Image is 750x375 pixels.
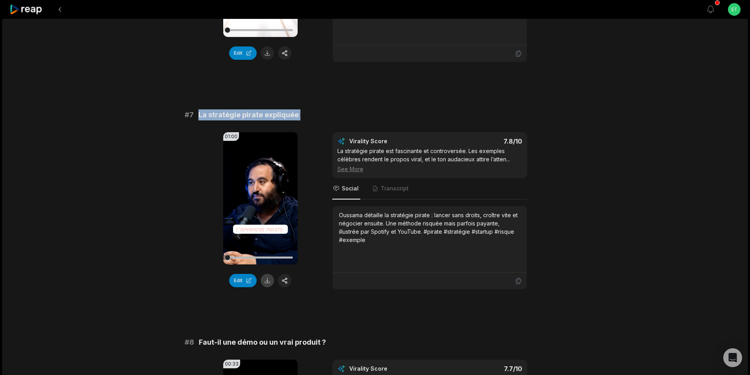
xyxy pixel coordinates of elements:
[337,147,522,173] div: La stratégie pirate est fascinante et controversée. Les exemples célèbres rendent le propos viral...
[349,365,434,373] div: Virality Score
[229,46,257,60] button: Edit
[332,178,527,200] nav: Tabs
[185,109,194,120] span: # 7
[342,185,359,192] span: Social
[337,165,522,173] div: See More
[185,337,194,348] span: # 8
[349,137,434,145] div: Virality Score
[723,348,742,367] div: Open Intercom Messenger
[223,132,298,264] video: Your browser does not support mp4 format.
[229,274,257,287] button: Edit
[198,109,299,120] span: La stratégie pirate expliquée
[437,365,522,373] div: 7.7 /10
[339,211,520,244] div: Oussama détaille la stratégie pirate : lancer sans droits, croître vite et négocier ensuite. Une ...
[381,185,409,192] span: Transcript
[199,337,326,348] span: Faut-il une démo ou un vrai produit ?
[437,137,522,145] div: 7.8 /10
